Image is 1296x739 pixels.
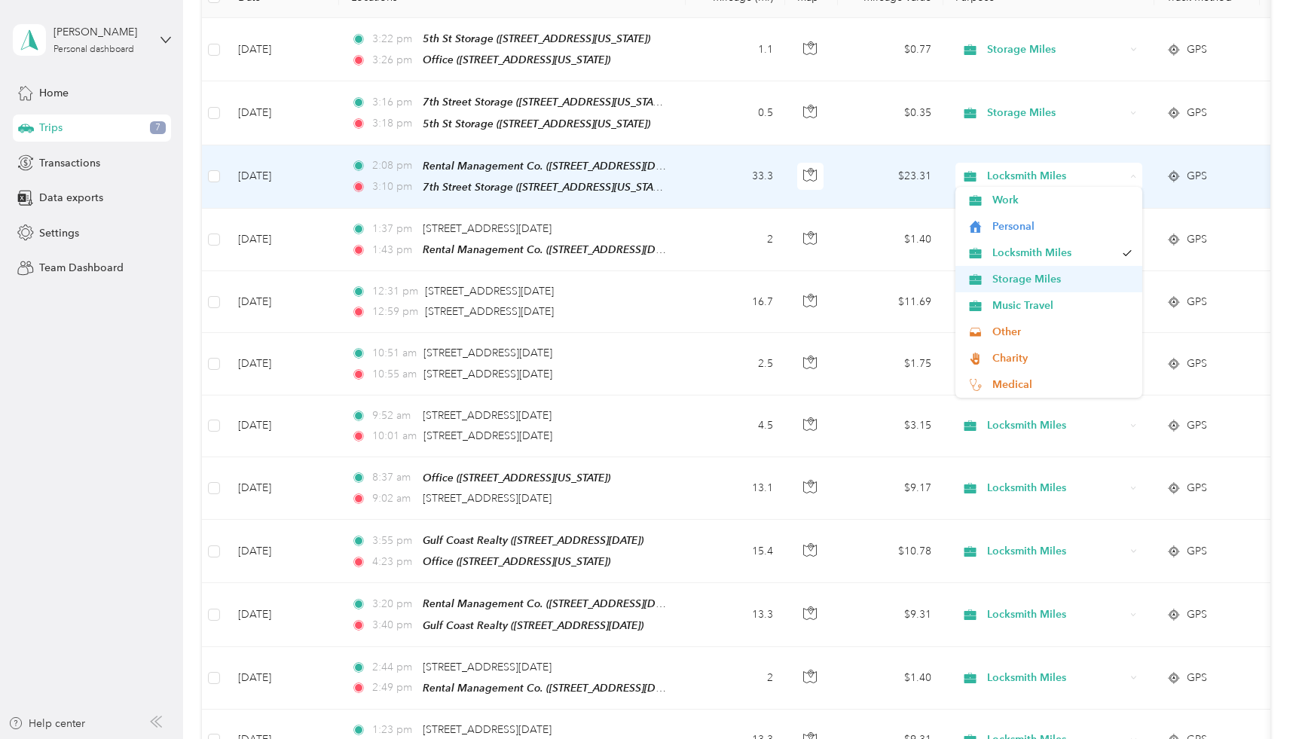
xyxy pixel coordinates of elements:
span: 7 [150,121,166,135]
span: Locksmith Miles [987,480,1125,496]
span: [STREET_ADDRESS][DATE] [423,661,552,673]
span: GPS [1187,606,1207,623]
span: 3:10 pm [372,179,415,195]
span: Office ([STREET_ADDRESS][US_STATE]) [423,555,610,567]
span: GPS [1187,670,1207,686]
span: GPS [1187,417,1207,434]
span: 10:55 am [372,366,417,383]
div: [PERSON_NAME] [53,24,148,40]
span: 5th St Storage ([STREET_ADDRESS][US_STATE]) [423,32,650,44]
span: Medical [992,377,1132,392]
span: Work [992,192,1132,208]
span: 9:52 am [372,408,415,424]
span: 2:49 pm [372,679,415,696]
span: Settings [39,225,79,241]
span: GPS [1187,294,1207,310]
td: [DATE] [226,333,339,395]
span: Other [992,324,1132,340]
span: Rental Management Co. ([STREET_ADDRESS][DATE]) [423,243,679,256]
span: GPS [1187,168,1207,185]
span: Office ([STREET_ADDRESS][US_STATE]) [423,472,610,484]
td: [DATE] [226,271,339,333]
td: 16.7 [686,271,785,333]
td: 13.1 [686,457,785,520]
td: $1.40 [838,209,943,271]
td: 1.1 [686,18,785,81]
span: 3:16 pm [372,94,415,111]
td: $10.78 [838,520,943,583]
span: Storage Miles [992,271,1132,287]
td: [DATE] [226,647,339,710]
td: $9.17 [838,457,943,520]
span: Data exports [39,190,103,206]
span: 5th St Storage ([STREET_ADDRESS][US_STATE]) [423,118,650,130]
span: 10:01 am [372,428,417,444]
span: Team Dashboard [39,260,124,276]
span: GPS [1187,105,1207,121]
span: 3:22 pm [372,31,415,47]
span: [STREET_ADDRESS][DATE] [423,347,552,359]
span: 1:43 pm [372,242,415,258]
span: 7th Street Storage ([STREET_ADDRESS][US_STATE]) [423,181,670,194]
td: [DATE] [226,457,339,520]
td: $0.35 [838,81,943,145]
td: $1.75 [838,333,943,395]
span: Gulf Coast Realty ([STREET_ADDRESS][DATE]) [423,534,643,546]
span: 2:44 pm [372,659,415,676]
span: GPS [1187,231,1207,248]
td: [DATE] [226,81,339,145]
span: [STREET_ADDRESS][DATE] [423,723,552,736]
span: GPS [1187,480,1207,496]
span: Storage Miles [987,105,1125,121]
td: 2 [686,209,785,271]
span: [STREET_ADDRESS][DATE] [425,305,554,318]
span: Locksmith Miles [987,168,1125,185]
td: 15.4 [686,520,785,583]
td: 0.5 [686,81,785,145]
span: 4:23 pm [372,554,415,570]
span: 3:40 pm [372,617,415,634]
button: Help center [8,716,85,731]
td: 13.3 [686,583,785,646]
span: 10:51 am [372,345,417,362]
span: 7th Street Storage ([STREET_ADDRESS][US_STATE]) [423,96,670,108]
td: $11.69 [838,271,943,333]
span: Home [39,85,69,101]
td: 2 [686,647,785,710]
span: Locksmith Miles [987,670,1125,686]
span: [STREET_ADDRESS][DATE] [423,492,552,505]
span: 12:59 pm [372,304,418,320]
span: GPS [1187,543,1207,560]
span: 2:08 pm [372,157,415,174]
span: Office ([STREET_ADDRESS][US_STATE]) [423,53,610,66]
td: [DATE] [226,209,339,271]
td: 4.5 [686,395,785,457]
td: $3.15 [838,395,943,457]
span: [STREET_ADDRESS][DATE] [423,222,552,235]
td: $1.40 [838,647,943,710]
td: 2.5 [686,333,785,395]
span: Locksmith Miles [987,417,1125,434]
td: [DATE] [226,145,339,209]
span: [STREET_ADDRESS][DATE] [423,368,552,380]
span: Locksmith Miles [987,606,1125,623]
span: Music Travel [992,298,1132,313]
td: [DATE] [226,18,339,81]
div: Personal dashboard [53,45,134,54]
span: Charity [992,350,1132,366]
span: 1:23 pm [372,722,415,738]
span: GPS [1187,41,1207,58]
td: $9.31 [838,583,943,646]
span: Rental Management Co. ([STREET_ADDRESS][DATE]) [423,597,679,610]
td: $23.31 [838,145,943,209]
td: [DATE] [226,395,339,457]
span: 3:18 pm [372,115,415,132]
span: 8:37 am [372,469,415,486]
span: Gulf Coast Realty ([STREET_ADDRESS][DATE]) [423,619,643,631]
td: $0.77 [838,18,943,81]
span: Trips [39,120,63,136]
td: [DATE] [226,520,339,583]
span: 3:20 pm [372,596,415,612]
span: Storage Miles [987,41,1125,58]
